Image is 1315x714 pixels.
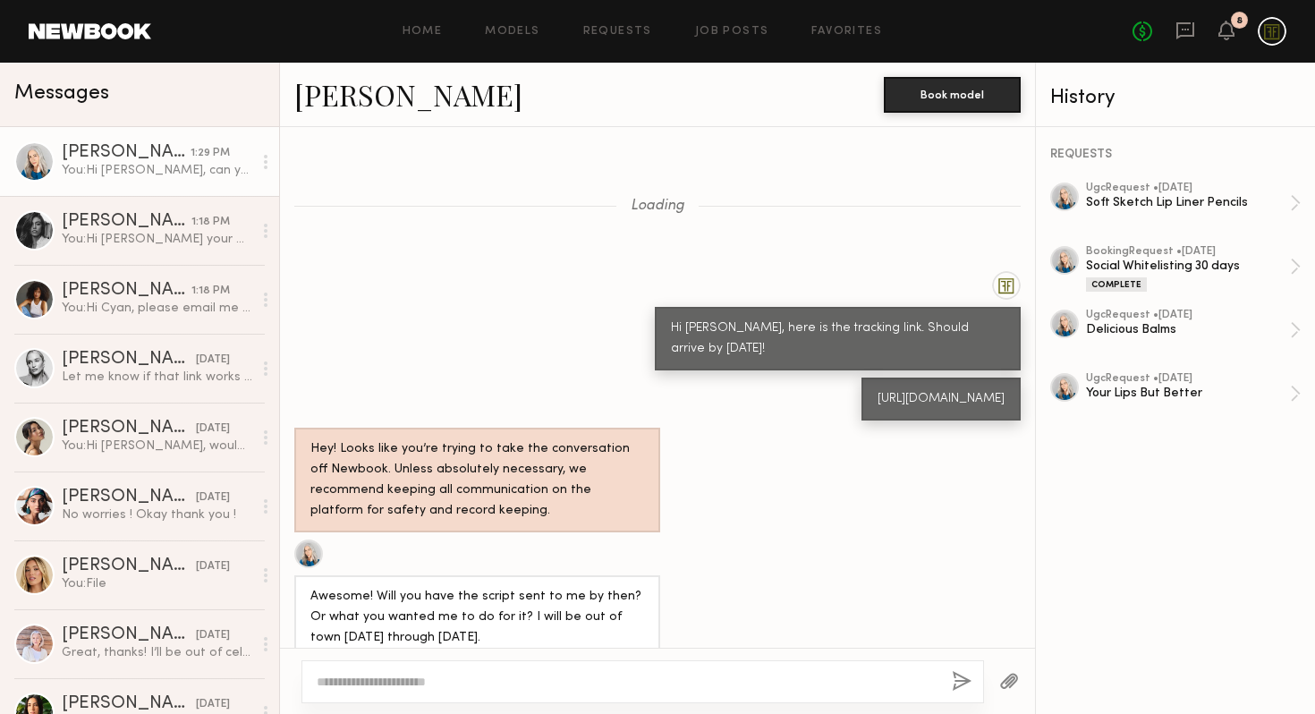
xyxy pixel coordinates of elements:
div: Let me know if that link works ☺️ [62,369,252,386]
a: ugcRequest •[DATE]Soft Sketch Lip Liner Pencils [1086,183,1301,224]
div: ugc Request • [DATE] [1086,310,1290,321]
div: [DATE] [196,489,230,506]
div: ugc Request • [DATE] [1086,373,1290,385]
a: bookingRequest •[DATE]Social Whitelisting 30 daysComplete [1086,246,1301,292]
div: [PERSON_NAME] [62,282,191,300]
div: Great, thanks! I’ll be out of cell service here and there but will check messages whenever I have... [62,644,252,661]
a: Favorites [811,26,882,38]
a: [PERSON_NAME] [294,75,522,114]
a: Job Posts [695,26,769,38]
div: History [1050,88,1301,108]
div: REQUESTS [1050,149,1301,161]
div: [DATE] [196,696,230,713]
div: [PERSON_NAME] [62,626,196,644]
span: Loading [631,199,684,214]
div: [DATE] [196,352,230,369]
div: [PERSON_NAME] [62,420,196,438]
div: No worries ! Okay thank you ! [62,506,252,523]
div: ugc Request • [DATE] [1086,183,1290,194]
div: 8 [1236,16,1243,26]
div: [DATE] [196,558,230,575]
div: [PERSON_NAME] [62,489,196,506]
a: ugcRequest •[DATE]Delicious Balms [1086,310,1301,351]
a: ugcRequest •[DATE]Your Lips But Better [1086,373,1301,414]
a: Book model [884,86,1021,101]
div: You: Hi [PERSON_NAME] your week is going well! Wanted to check in to see if you have an update on... [62,231,252,248]
div: Hi [PERSON_NAME], here is the tracking link. Should arrive by [DATE]! [671,319,1005,360]
button: Book model [884,77,1021,113]
div: 1:18 PM [191,283,230,300]
div: Delicious Balms [1086,321,1290,338]
div: 1:29 PM [191,145,230,162]
div: [DATE] [196,627,230,644]
div: Soft Sketch Lip Liner Pencils [1086,194,1290,211]
div: Awesome! Will you have the script sent to me by then? Or what you wanted me to do for it? I will ... [310,587,644,669]
div: [PERSON_NAME] [62,695,196,713]
div: 1:18 PM [191,214,230,231]
div: You: Hi [PERSON_NAME], can you reshare the link? We didn't download anything from you yet. [62,162,252,179]
div: booking Request • [DATE] [1086,246,1290,258]
div: Your Lips But Better [1086,385,1290,402]
div: [PERSON_NAME] [62,557,196,575]
div: Hey! Looks like you’re trying to take the conversation off Newbook. Unless absolutely necessary, ... [310,439,644,522]
div: You: Hi Cyan, please email me here: [EMAIL_ADDRESS][DOMAIN_NAME] [62,300,252,317]
div: Social Whitelisting 30 days [1086,258,1290,275]
a: Models [485,26,539,38]
div: Complete [1086,277,1147,292]
div: You: Hi [PERSON_NAME], would you be interested in doing a Day in The Life video and get featured ... [62,438,252,455]
div: You: File [62,575,252,592]
div: [PERSON_NAME] [62,351,196,369]
span: Messages [14,83,109,104]
div: [PERSON_NAME] [62,144,191,162]
div: [PERSON_NAME] [62,213,191,231]
div: [DATE] [196,421,230,438]
a: Requests [583,26,652,38]
a: Home [403,26,443,38]
div: [URL][DOMAIN_NAME] [878,389,1005,410]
